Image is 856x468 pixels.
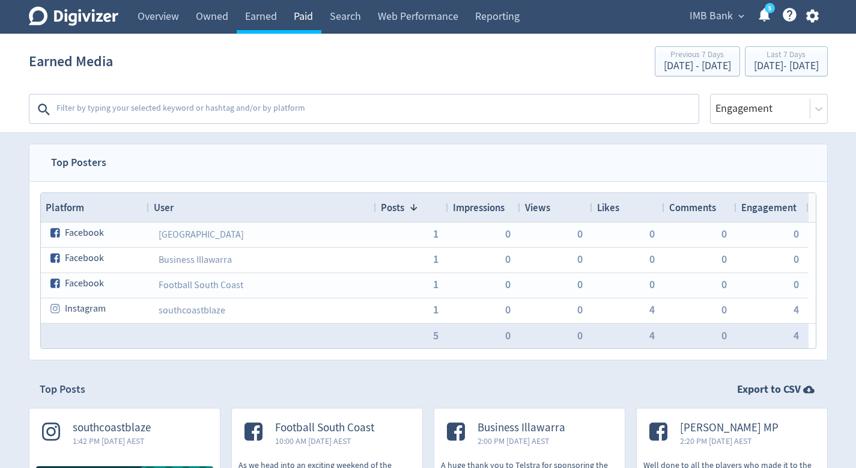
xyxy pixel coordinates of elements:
[577,330,583,341] button: 0
[433,229,439,239] button: 1
[505,304,511,315] button: 0
[577,279,583,290] button: 0
[669,201,716,214] span: Comments
[721,330,727,341] button: 0
[577,229,583,239] button: 0
[754,51,819,61] div: Last 7 Days
[65,247,104,270] span: Facebook
[433,279,439,290] button: 1
[505,254,511,265] button: 0
[154,201,174,214] span: User
[794,229,799,239] button: 0
[478,435,565,447] span: 2:00 PM [DATE] AEST
[433,330,439,341] button: 5
[680,435,779,447] span: 2:20 PM [DATE] AEST
[478,421,565,435] span: Business Illawarra
[741,201,797,214] span: Engagement
[577,254,583,265] button: 0
[159,229,244,241] a: [GEOGRAPHIC_DATA]
[40,382,85,397] h2: Top Posts
[794,254,799,265] button: 0
[40,144,117,181] span: Top Posters
[597,201,619,214] span: Likes
[655,46,740,76] button: Previous 7 Days[DATE] - [DATE]
[794,330,799,341] button: 4
[50,303,61,314] svg: instagram
[159,254,232,266] a: Business Illawarra
[649,304,655,315] button: 4
[433,254,439,265] button: 1
[73,421,151,435] span: southcoastblaze
[649,229,655,239] button: 0
[649,279,655,290] button: 0
[794,279,799,290] button: 0
[765,3,775,13] a: 5
[737,382,801,397] strong: Export to CSV
[433,304,439,315] span: 1
[65,297,106,321] span: Instagram
[649,330,655,341] button: 4
[649,254,655,265] button: 0
[381,201,404,214] span: Posts
[505,279,511,290] button: 0
[721,304,727,315] button: 0
[690,7,733,26] span: IMB Bank
[505,229,511,239] button: 0
[577,304,583,315] button: 0
[453,201,505,214] span: Impressions
[65,272,104,295] span: Facebook
[73,435,151,447] span: 1:42 PM [DATE] AEST
[685,7,747,26] button: IMB Bank
[680,421,779,435] span: [PERSON_NAME] MP
[46,201,84,214] span: Platform
[50,227,61,238] svg: facebook
[664,51,731,61] div: Previous 7 Days
[50,278,61,289] svg: facebook
[275,435,374,447] span: 10:00 AM [DATE] AEST
[664,61,731,72] div: [DATE] - [DATE]
[159,304,225,316] a: southcoastblaze
[159,279,243,291] a: Football South Coast
[50,253,61,263] svg: facebook
[525,201,550,214] span: Views
[721,229,727,239] button: 0
[736,11,747,22] span: expand_more
[721,254,727,265] button: 0
[505,330,511,341] button: 0
[754,61,819,72] div: [DATE] - [DATE]
[721,279,727,290] button: 0
[794,304,799,315] button: 4
[745,46,828,76] button: Last 7 Days[DATE]- [DATE]
[768,4,771,13] text: 5
[275,421,374,435] span: Football South Coast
